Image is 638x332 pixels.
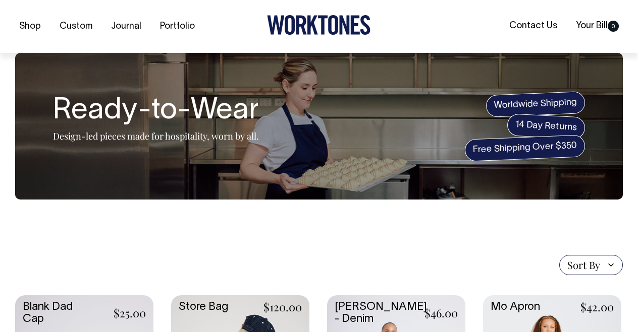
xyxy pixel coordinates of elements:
span: Sort By [567,259,600,271]
a: Your Bill0 [572,18,623,34]
span: Worldwide Shipping [486,91,586,117]
p: Design-led pieces made for hospitality, worn by all. [53,130,259,142]
span: 14 Day Returns [507,113,586,140]
span: 0 [608,21,619,32]
h1: Ready-to-Wear [53,95,259,127]
span: Free Shipping Over $350 [464,135,586,162]
a: Journal [107,18,145,35]
a: Shop [15,18,45,35]
a: Contact Us [505,18,561,34]
a: Portfolio [156,18,199,35]
a: Custom [56,18,96,35]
